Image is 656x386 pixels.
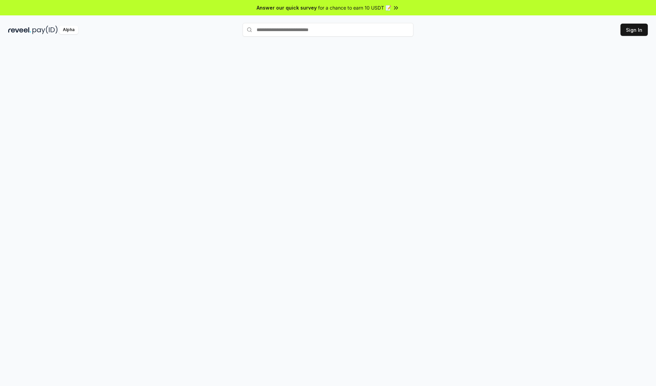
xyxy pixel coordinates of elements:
img: reveel_dark [8,26,31,34]
span: Answer our quick survey [257,4,317,11]
img: pay_id [32,26,58,34]
div: Alpha [59,26,78,34]
span: for a chance to earn 10 USDT 📝 [318,4,391,11]
button: Sign In [620,24,648,36]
